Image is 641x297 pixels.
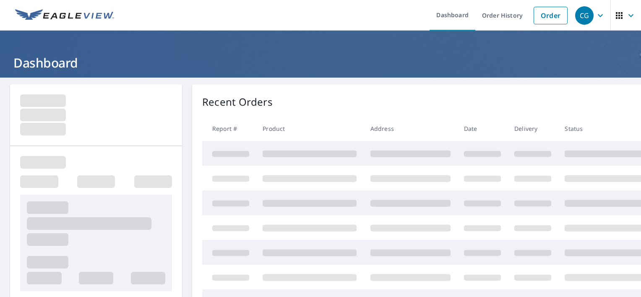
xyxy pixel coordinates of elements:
[508,116,558,141] th: Delivery
[202,94,273,109] p: Recent Orders
[256,116,363,141] th: Product
[10,54,631,71] h1: Dashboard
[202,116,256,141] th: Report #
[15,9,114,22] img: EV Logo
[575,6,594,25] div: CG
[364,116,457,141] th: Address
[534,7,568,24] a: Order
[457,116,508,141] th: Date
